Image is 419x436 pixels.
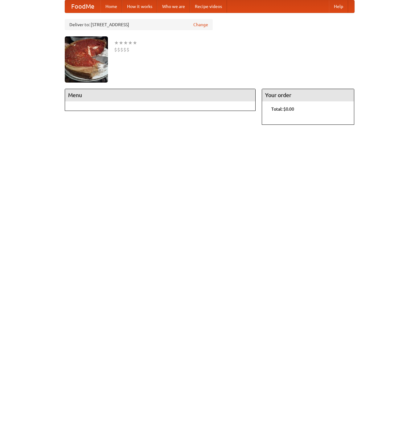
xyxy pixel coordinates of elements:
a: FoodMe [65,0,101,13]
li: ★ [114,39,119,46]
li: ★ [123,39,128,46]
li: $ [123,46,126,53]
a: How it works [122,0,157,13]
b: Total: $0.00 [271,107,294,112]
li: $ [114,46,117,53]
a: Who we are [157,0,190,13]
a: Recipe videos [190,0,227,13]
li: $ [117,46,120,53]
a: Change [193,22,208,28]
img: angular.jpg [65,36,108,83]
h4: Menu [65,89,256,101]
li: $ [126,46,129,53]
a: Home [101,0,122,13]
li: ★ [133,39,137,46]
li: ★ [128,39,133,46]
li: $ [120,46,123,53]
h4: Your order [262,89,354,101]
div: Deliver to: [STREET_ADDRESS] [65,19,213,30]
a: Help [329,0,348,13]
li: ★ [119,39,123,46]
